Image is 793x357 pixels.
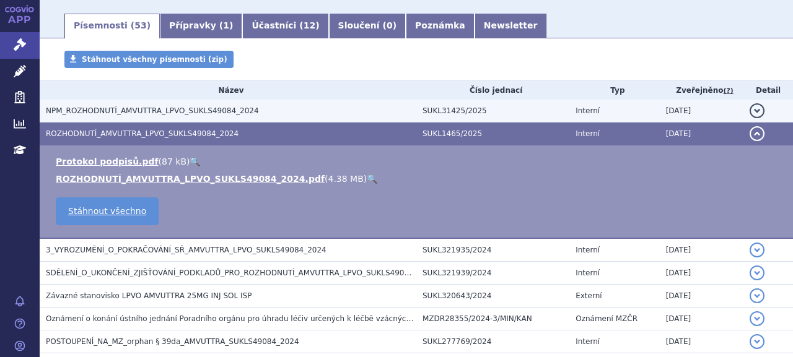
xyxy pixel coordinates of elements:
[743,81,793,100] th: Detail
[56,197,159,225] a: Stáhnout všechno
[660,123,744,145] td: [DATE]
[367,174,377,184] a: 🔍
[750,311,765,326] button: detail
[387,20,393,30] span: 0
[576,314,637,323] span: Oznámení MZČR
[660,238,744,262] td: [DATE]
[46,291,252,300] span: Závazné stanovisko LPVO AMVUTTRA 25MG INJ SOL ISP
[329,14,406,38] a: Sloučení (0)
[569,81,659,100] th: Typ
[160,14,242,38] a: Přípravky (1)
[242,14,328,38] a: Účastníci (12)
[416,238,569,262] td: SUKL321935/2024
[660,81,744,100] th: Zveřejněno
[46,269,436,277] span: SDĚLENÍ_O_UKONČENÍ_ZJIŠŤOVÁNÍ_PODKLADŮ_PRO_ROZHODNUTÍ_AMVUTTRA_LPVO_SUKLS49084_2024
[56,174,325,184] a: ROZHODNUTÍ_AMVUTTRA_LPVO_SUKLS49084_2024.pdf
[64,14,160,38] a: Písemnosti (53)
[576,337,600,346] span: Interní
[416,100,569,123] td: SUKL31425/2025
[724,87,734,95] abbr: (?)
[750,103,765,118] button: detail
[416,285,569,308] td: SUKL320643/2024
[56,157,159,166] a: Protokol podpisů.pdf
[475,14,547,38] a: Newsletter
[576,106,600,115] span: Interní
[82,55,227,64] span: Stáhnout všechny písemnosti (zip)
[660,285,744,308] td: [DATE]
[304,20,315,30] span: 12
[416,262,569,285] td: SUKL321939/2024
[576,246,600,254] span: Interní
[576,129,600,138] span: Interní
[660,330,744,353] td: [DATE]
[46,314,519,323] span: Oznámení o konání ústního jednání Poradního orgánu pro úhradu léčiv určených k léčbě vzácných one...
[750,126,765,141] button: detail
[134,20,146,30] span: 53
[46,129,239,138] span: ROZHODNUTÍ_AMVUTTRA_LPVO_SUKLS49084_2024
[660,100,744,123] td: [DATE]
[660,262,744,285] td: [DATE]
[40,81,416,100] th: Název
[46,337,299,346] span: POSTOUPENÍ_NA_MZ_orphan § 39da_AMVUTTRA_SUKLS49084_2024
[416,123,569,145] td: SUKL1465/2025
[406,14,475,38] a: Poznámka
[416,81,569,100] th: Číslo jednací
[416,308,569,330] td: MZDR28355/2024-3/MIN/KAN
[46,246,326,254] span: 3_VYROZUMĚNÍ_O_POKRAČOVÁNÍ_SŘ_AMVUTTRA_LPVO_SUKLS49084_2024
[64,51,234,68] a: Stáhnout všechny písemnosti (zip)
[46,106,259,115] span: NPM_ROZHODNUTÍ_AMVUTTRA_LPVO_SUKLS49084_2024
[750,288,765,303] button: detail
[223,20,229,30] span: 1
[328,174,364,184] span: 4.38 MB
[750,265,765,280] button: detail
[416,330,569,353] td: SUKL277769/2024
[576,269,600,277] span: Interní
[576,291,602,300] span: Externí
[190,157,200,166] a: 🔍
[56,173,781,185] li: ( )
[56,155,781,168] li: ( )
[660,308,744,330] td: [DATE]
[750,243,765,257] button: detail
[162,157,186,166] span: 87 kB
[750,334,765,349] button: detail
